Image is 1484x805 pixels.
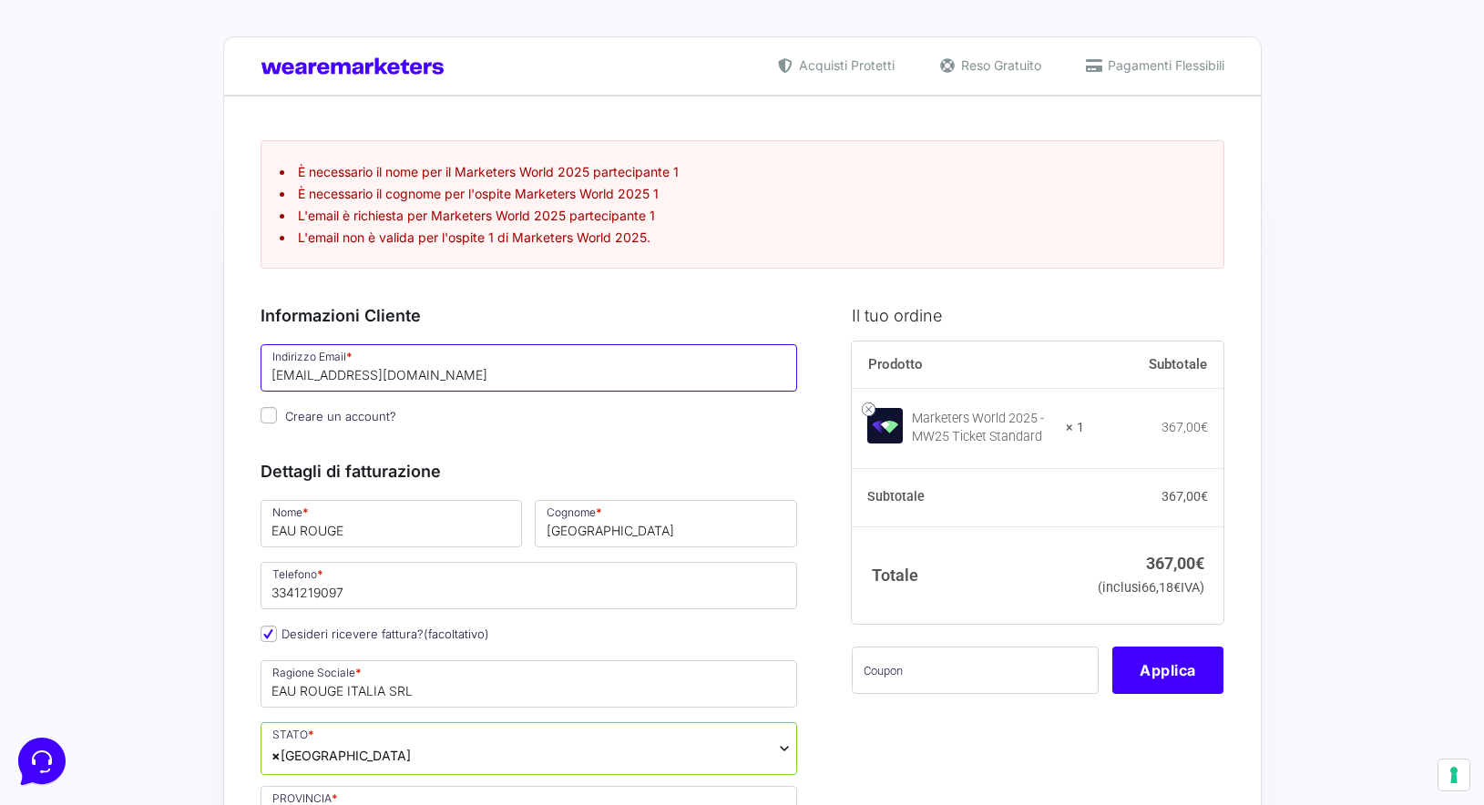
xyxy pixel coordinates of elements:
span: Italia [271,746,411,765]
button: Home [15,585,127,627]
button: Applica [1112,647,1223,694]
bdi: 367,00 [1146,554,1204,573]
th: Subtotale [1084,341,1224,389]
th: Totale [852,526,1084,624]
input: Coupon [852,647,1099,694]
small: (inclusi IVA) [1098,580,1204,596]
span: Pagamenti Flessibili [1103,56,1224,75]
span: × [271,746,281,765]
span: Acquisti Protetti [794,56,895,75]
a: Apri Centro Assistenza [194,226,335,240]
img: dark [29,102,66,138]
button: Messaggi [127,585,239,627]
input: Telefono * [261,562,798,609]
li: È necessario il cognome per l'ospite Marketers World 2025 1 [280,184,1205,203]
input: Indirizzo Email * [261,344,798,392]
input: Cognome * [535,500,797,547]
h2: Ciao da Marketers 👋 [15,15,306,44]
div: Marketers World 2025 - MW25 Ticket Standard [912,410,1054,446]
span: € [1201,489,1208,504]
button: Inizia una conversazione [29,153,335,189]
input: Ragione Sociale * [261,660,798,708]
span: Creare un account? [285,409,396,423]
span: € [1201,420,1208,434]
input: Desideri ricevere fattura?(facoltativo) [261,626,277,642]
span: Italia [261,722,798,775]
img: Marketers World 2025 - MW25 Ticket Standard [867,408,903,443]
button: Le tue preferenze relative al consenso per le tecnologie di tracciamento [1438,759,1469,790]
p: Aiuto [281,610,307,627]
span: (facoltativo) [424,627,489,641]
h3: Informazioni Cliente [261,303,798,328]
input: Nome * [261,500,523,547]
li: L'email non è valida per l'ospite 1 di Marketers World 2025. [280,228,1205,247]
input: Cerca un articolo... [41,265,298,283]
span: Reso Gratuito [957,56,1041,75]
span: € [1195,554,1204,573]
h3: Dettagli di fatturazione [261,459,798,484]
span: 66,18 [1141,580,1181,596]
span: Inizia una conversazione [118,164,269,178]
bdi: 367,00 [1162,489,1208,504]
iframe: Customerly Messenger Launcher [15,734,69,789]
th: Prodotto [852,341,1084,389]
li: L'email è richiesta per Marketers World 2025 partecipante 1 [280,206,1205,225]
img: dark [58,102,95,138]
strong: × 1 [1066,419,1084,437]
li: È necessario il nome per il Marketers World 2025 partecipante 1 [280,162,1205,181]
span: Le tue conversazioni [29,73,155,87]
span: Trova una risposta [29,226,142,240]
button: Aiuto [238,585,350,627]
span: € [1173,580,1181,596]
bdi: 367,00 [1162,420,1208,434]
th: Subtotale [852,469,1084,527]
p: Home [55,610,86,627]
h3: Il tuo ordine [852,303,1223,328]
p: Messaggi [158,610,207,627]
img: dark [87,102,124,138]
label: Desideri ricevere fattura? [261,627,489,641]
input: Creare un account? [261,407,277,423]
